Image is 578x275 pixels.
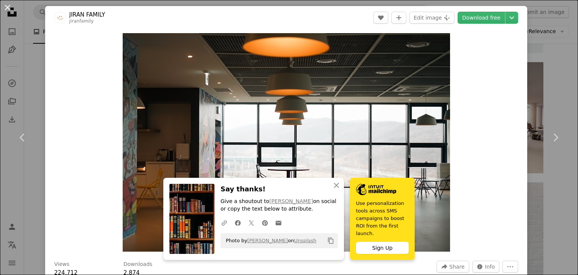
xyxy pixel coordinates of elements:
button: More Actions [502,261,518,273]
span: Info [485,261,495,272]
a: Unsplash [294,238,316,243]
a: jiranfamily [69,18,94,24]
a: Use personalization tools across SMS campaigns to boost ROI from the first launch.Sign Up [350,178,415,260]
span: Photo by on [222,235,316,247]
button: Choose download size [505,12,518,24]
a: Next [533,101,578,174]
a: Share on Twitter [245,215,258,230]
h3: Downloads [123,261,152,268]
p: Give a shoutout to on social or copy the text below to attribute. [221,198,338,213]
button: Share this image [437,261,469,273]
a: JIRAN FAMILY [69,11,105,18]
span: Use personalization tools across SMS campaigns to boost ROI from the first launch. [356,200,409,237]
img: a room that has a lot of chairs and tables in it [123,33,450,252]
img: file-1690386555781-336d1949dad1image [356,184,396,195]
a: [PERSON_NAME] [269,198,313,204]
a: [PERSON_NAME] [247,238,288,243]
button: Add to Collection [391,12,406,24]
a: Share over email [272,215,285,230]
button: Edit image [409,12,455,24]
img: Go to JIRAN FAMILY's profile [54,12,66,24]
button: Copy to clipboard [324,234,337,247]
a: Download free [458,12,505,24]
a: Share on Facebook [231,215,245,230]
h3: Say thanks! [221,184,338,195]
button: Like [373,12,388,24]
h3: Views [54,261,70,268]
button: Zoom in on this image [123,33,450,252]
button: Stats about this image [472,261,500,273]
a: Share on Pinterest [258,215,272,230]
div: Sign Up [356,242,409,254]
span: Share [449,261,464,272]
